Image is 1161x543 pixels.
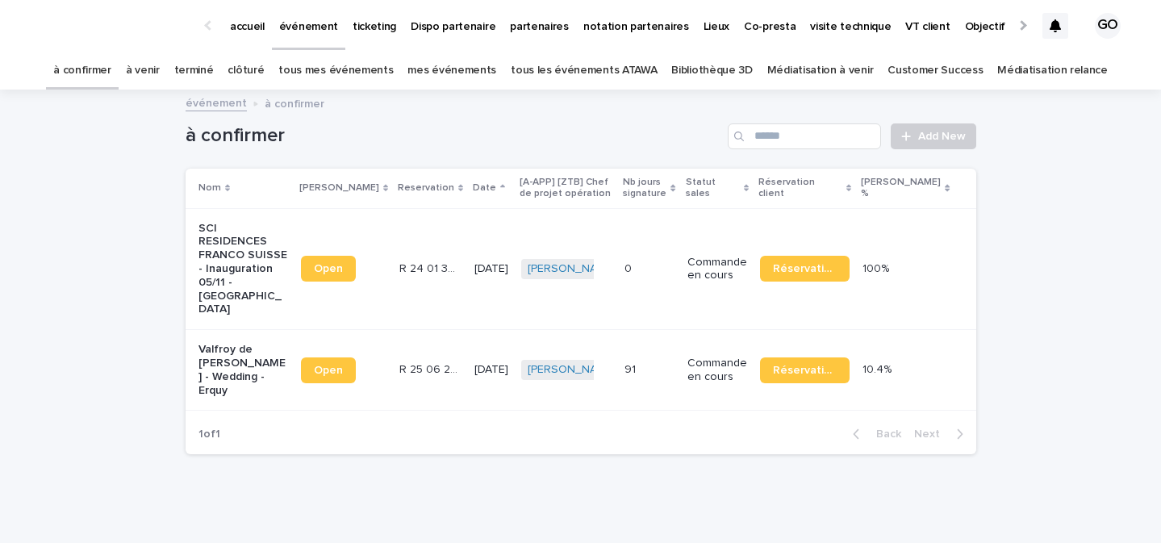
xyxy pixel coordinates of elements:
p: [DATE] [474,262,508,276]
a: [PERSON_NAME] [528,262,616,276]
span: Réservation [773,365,837,376]
button: Back [840,427,908,441]
p: Commande en cours [687,357,747,384]
span: Réservation [773,263,837,274]
p: Reservation [398,179,454,197]
p: 10.4% [862,360,895,377]
a: Médiatisation relance [997,52,1108,90]
a: terminé [174,52,214,90]
button: Next [908,427,976,441]
p: Nom [198,179,221,197]
a: à confirmer [53,52,111,90]
p: Statut sales [686,173,740,203]
tr: SCI RESIDENCES FRANCO SUISSE - Inauguration 05/11 - [GEOGRAPHIC_DATA]OpenR 24 01 3418R 24 01 3418... [186,208,976,330]
p: [A-APP] [ZTB] Chef de projet opération [520,173,613,203]
p: Réservation client [758,173,842,203]
a: Bibliothèque 3D [671,52,752,90]
span: Back [867,428,901,440]
a: Réservation [760,256,850,282]
p: R 25 06 2349 [399,360,465,377]
p: 1 of 1 [186,415,233,454]
p: Date [473,179,496,197]
span: Add New [918,131,966,142]
p: 91 [624,360,639,377]
p: Nb jours signature [623,173,666,203]
img: Ls34BcGeRexTGTNfXpUC [32,10,189,42]
span: Next [914,428,950,440]
p: R 24 01 3418 [399,259,465,276]
span: Open [314,365,343,376]
p: [DATE] [474,363,508,377]
p: à confirmer [265,94,324,111]
a: tous les événements ATAWA [511,52,657,90]
h1: à confirmer [186,124,722,148]
a: Médiatisation à venir [767,52,874,90]
p: SCI RESIDENCES FRANCO SUISSE - Inauguration 05/11 - [GEOGRAPHIC_DATA] [198,222,288,317]
p: 0 [624,259,635,276]
input: Search [728,123,881,149]
a: événement [186,93,247,111]
p: Valfroy de [PERSON_NAME] - Wedding - Erquy [198,343,288,397]
a: Add New [891,123,975,149]
a: tous mes événements [278,52,393,90]
a: Réservation [760,357,850,383]
tr: Valfroy de [PERSON_NAME] - Wedding - ErquyOpenR 25 06 2349R 25 06 2349 [DATE][PERSON_NAME] 9191 C... [186,330,976,411]
span: Open [314,263,343,274]
a: clôturé [228,52,264,90]
p: Commande en cours [687,256,747,283]
a: à venir [126,52,160,90]
p: [PERSON_NAME] % [861,173,941,203]
div: GO [1095,13,1121,39]
a: Open [301,357,356,383]
a: Open [301,256,356,282]
p: 100% [862,259,892,276]
a: [PERSON_NAME] [528,363,616,377]
p: [PERSON_NAME] [299,179,379,197]
a: Customer Success [887,52,983,90]
a: mes événements [407,52,496,90]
